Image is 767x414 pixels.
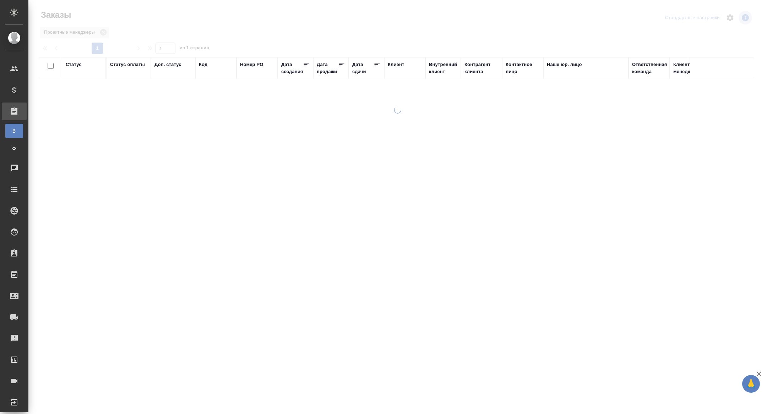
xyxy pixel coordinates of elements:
div: Дата создания [281,61,303,75]
div: Код [199,61,207,68]
span: Ф [9,145,20,152]
div: Клиентские менеджеры [673,61,707,75]
div: Статус [66,61,82,68]
a: Ф [5,142,23,156]
div: Контактное лицо [506,61,540,75]
div: Статус оплаты [110,61,145,68]
div: Дата сдачи [352,61,374,75]
div: Клиент [388,61,404,68]
span: 🙏 [745,376,757,391]
div: Доп. статус [154,61,181,68]
button: 🙏 [742,375,760,393]
div: Контрагент клиента [464,61,499,75]
div: Ответственная команда [632,61,667,75]
div: Дата продажи [317,61,338,75]
div: Наше юр. лицо [547,61,582,68]
a: В [5,124,23,138]
span: В [9,127,20,134]
div: Внутренний клиент [429,61,457,75]
div: Номер PO [240,61,263,68]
